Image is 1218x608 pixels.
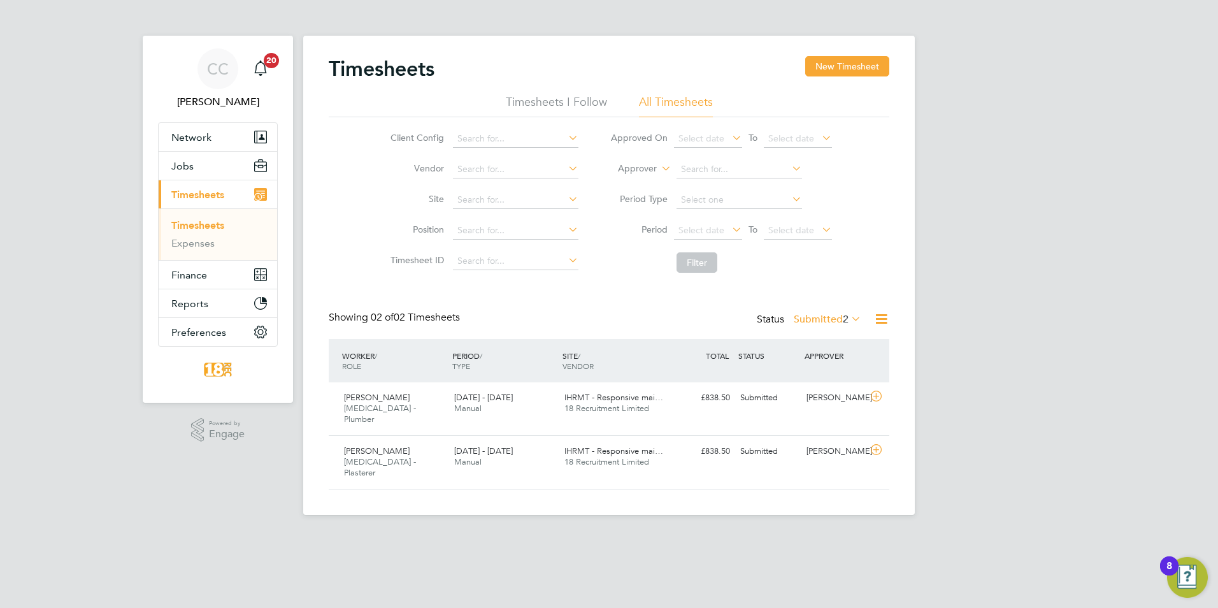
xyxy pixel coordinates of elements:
span: Finance [171,269,207,281]
span: 18 Recruitment Limited [564,403,649,414]
a: CC[PERSON_NAME] [158,48,278,110]
span: Preferences [171,326,226,338]
span: [PERSON_NAME] [344,445,410,456]
label: Vendor [387,163,444,174]
div: APPROVER [801,344,868,367]
button: Finance [159,261,277,289]
span: Powered by [209,418,245,429]
span: 20 [264,53,279,68]
li: Timesheets I Follow [506,94,607,117]
span: CC [207,61,229,77]
button: Network [159,123,277,151]
span: Select date [678,224,724,236]
h2: Timesheets [329,56,434,82]
span: TOTAL [706,351,729,361]
span: Engage [209,429,245,440]
a: 20 [248,48,273,89]
input: Search for... [453,130,578,148]
span: Reports [171,298,208,310]
div: Submitted [735,387,801,409]
label: Approved On [610,132,668,143]
span: Select date [768,224,814,236]
a: Powered byEngage [191,418,245,442]
label: Period [610,224,668,235]
div: £838.50 [669,387,735,409]
span: Timesheets [171,189,224,201]
button: Open Resource Center, 8 new notifications [1167,557,1208,598]
span: / [578,351,580,361]
span: ROLE [342,361,361,371]
span: Manual [454,403,482,414]
span: Chloe Crayden [158,94,278,110]
span: / [480,351,482,361]
input: Search for... [453,191,578,209]
label: Client Config [387,132,444,143]
input: Search for... [453,161,578,178]
label: Position [387,224,444,235]
span: [DATE] - [DATE] [454,392,513,403]
div: £838.50 [669,441,735,462]
img: 18rec-logo-retina.png [201,359,235,380]
span: 18 Recruitment Limited [564,456,649,467]
span: VENDOR [562,361,594,371]
span: [DATE] - [DATE] [454,445,513,456]
label: Submitted [794,313,861,326]
div: PERIOD [449,344,559,377]
button: Preferences [159,318,277,346]
button: Filter [677,252,717,273]
span: To [745,129,761,146]
div: Submitted [735,441,801,462]
span: IHRMT - Responsive mai… [564,392,663,403]
span: [MEDICAL_DATA] - Plumber [344,403,416,424]
span: Select date [768,133,814,144]
nav: Main navigation [143,36,293,403]
span: [PERSON_NAME] [344,392,410,403]
a: Timesheets [171,219,224,231]
button: Jobs [159,152,277,180]
label: Approver [599,163,657,175]
span: Manual [454,456,482,467]
a: Go to home page [158,359,278,380]
button: Timesheets [159,180,277,208]
span: IHRMT - Responsive mai… [564,445,663,456]
div: [PERSON_NAME] [801,387,868,409]
span: 2 [843,313,849,326]
button: Reports [159,289,277,317]
input: Search for... [453,252,578,270]
input: Search for... [677,161,802,178]
input: Search for... [453,222,578,240]
span: [MEDICAL_DATA] - Plasterer [344,456,416,478]
input: Select one [677,191,802,209]
span: 02 Timesheets [371,311,460,324]
div: Timesheets [159,208,277,260]
li: All Timesheets [639,94,713,117]
div: STATUS [735,344,801,367]
div: [PERSON_NAME] [801,441,868,462]
div: 8 [1166,566,1172,583]
div: WORKER [339,344,449,377]
span: To [745,221,761,238]
span: 02 of [371,311,394,324]
a: Expenses [171,237,215,249]
span: Select date [678,133,724,144]
div: SITE [559,344,670,377]
span: Network [171,131,211,143]
div: Showing [329,311,462,324]
span: Jobs [171,160,194,172]
span: TYPE [452,361,470,371]
label: Site [387,193,444,205]
button: New Timesheet [805,56,889,76]
label: Timesheet ID [387,254,444,266]
label: Period Type [610,193,668,205]
span: / [375,351,377,361]
div: Status [757,311,864,329]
